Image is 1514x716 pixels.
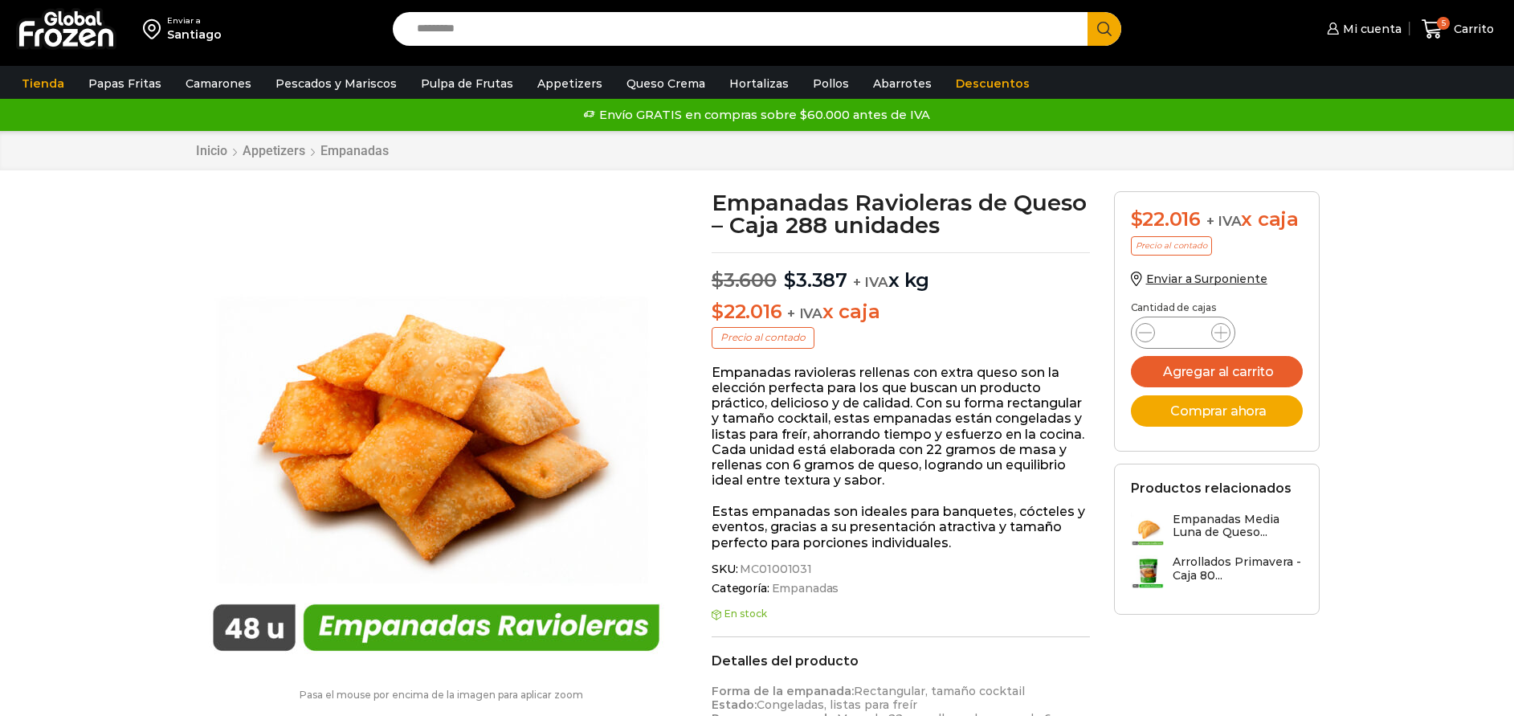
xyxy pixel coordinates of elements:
a: Empanadas [769,582,839,595]
span: Mi cuenta [1339,21,1402,37]
div: x caja [1131,208,1303,231]
img: address-field-icon.svg [143,15,167,43]
input: Product quantity [1168,321,1198,344]
a: 5 Carrito [1418,10,1498,48]
span: MC01001031 [737,563,812,576]
strong: Estado: [712,698,757,712]
span: 5 [1437,17,1450,30]
a: Empanadas [320,143,390,158]
a: Appetizers [242,143,306,158]
strong: Forma de la empanada: [712,684,854,698]
h2: Detalles del producto [712,653,1090,669]
span: Carrito [1450,21,1494,37]
p: Estas empanadas son ideales para banquetes, cócteles y eventos, gracias a su presentación atracti... [712,504,1090,550]
a: Inicio [195,143,228,158]
p: x kg [712,252,1090,293]
a: Pollos [805,68,857,99]
h3: Arrollados Primavera - Caja 80... [1173,555,1303,583]
p: Empanadas ravioleras rellenas con extra queso son la elección perfecta para los que buscan un pro... [712,365,1090,489]
p: Cantidad de cajas [1131,302,1303,313]
span: SKU: [712,563,1090,576]
a: Descuentos [948,68,1038,99]
span: + IVA [787,305,822,321]
a: Papas Fritas [80,68,169,99]
a: Empanadas Media Luna de Queso... [1131,513,1303,547]
div: Enviar a [167,15,222,27]
p: En stock [712,608,1090,620]
span: $ [712,268,724,292]
h1: Empanadas Ravioleras de Queso – Caja 288 unidades [712,191,1090,236]
span: $ [712,300,724,323]
button: Agregar al carrito [1131,356,1303,387]
button: Search button [1088,12,1121,46]
p: x caja [712,301,1090,324]
p: Precio al contado [1131,236,1212,256]
img: empanada-raviolera [195,191,677,673]
a: Pescados y Mariscos [267,68,405,99]
a: Arrollados Primavera - Caja 80... [1131,555,1303,590]
p: Precio al contado [712,327,814,348]
button: Comprar ahora [1131,395,1303,427]
span: Enviar a Surponiente [1146,272,1267,286]
a: Hortalizas [721,68,797,99]
div: Santiago [167,27,222,43]
bdi: 3.387 [784,268,847,292]
a: Queso Crema [618,68,713,99]
a: Camarones [178,68,259,99]
span: + IVA [1206,213,1242,229]
span: $ [784,268,796,292]
a: Enviar a Surponiente [1131,272,1267,286]
h2: Productos relacionados [1131,481,1292,496]
h3: Empanadas Media Luna de Queso... [1173,513,1303,540]
a: Mi cuenta [1323,13,1402,45]
bdi: 22.016 [1131,207,1201,231]
span: Categoría: [712,582,1090,595]
span: $ [1131,207,1143,231]
bdi: 3.600 [712,268,777,292]
bdi: 22.016 [712,300,781,323]
nav: Breadcrumb [195,143,390,158]
span: + IVA [853,274,888,290]
a: Tienda [14,68,72,99]
a: Pulpa de Frutas [413,68,521,99]
p: Pasa el mouse por encima de la imagen para aplicar zoom [195,689,688,701]
a: Appetizers [529,68,610,99]
a: Abarrotes [865,68,940,99]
